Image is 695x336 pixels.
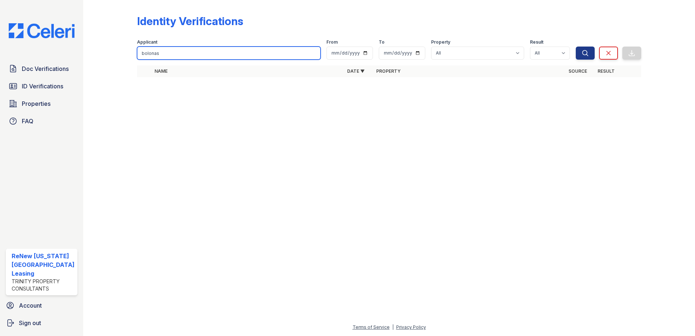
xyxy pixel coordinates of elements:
a: Account [3,298,80,313]
span: Doc Verifications [22,64,69,73]
div: Identity Verifications [137,15,243,28]
input: Search by name or phone number [137,47,321,60]
span: Sign out [19,319,41,327]
a: Name [154,68,168,74]
a: Sign out [3,316,80,330]
a: FAQ [6,114,77,128]
a: Doc Verifications [6,61,77,76]
img: CE_Logo_Blue-a8612792a0a2168367f1c8372b55b34899dd931a85d93a1a3d3e32e68fde9ad4.png [3,23,80,38]
a: Terms of Service [353,324,390,330]
a: Date ▼ [347,68,365,74]
label: From [326,39,338,45]
a: Properties [6,96,77,111]
label: To [379,39,385,45]
a: Property [376,68,401,74]
a: Privacy Policy [396,324,426,330]
span: Account [19,301,42,310]
div: Trinity Property Consultants [12,278,75,292]
div: ReNew [US_STATE][GEOGRAPHIC_DATA] Leasing [12,252,75,278]
a: ID Verifications [6,79,77,93]
span: Properties [22,99,51,108]
span: FAQ [22,117,33,125]
label: Applicant [137,39,157,45]
a: Source [569,68,587,74]
label: Property [431,39,450,45]
span: ID Verifications [22,82,63,91]
label: Result [530,39,543,45]
div: | [392,324,394,330]
a: Result [598,68,615,74]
